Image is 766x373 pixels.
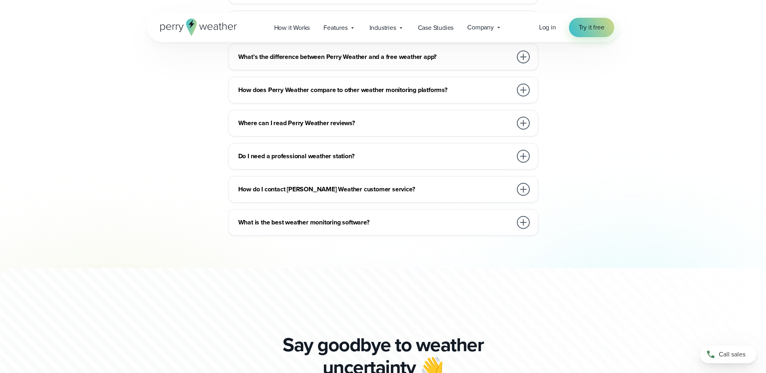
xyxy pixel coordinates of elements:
a: Call sales [700,346,756,363]
h3: How do I contact [PERSON_NAME] Weather customer service? [238,184,512,194]
span: Features [323,23,347,33]
a: How it Works [267,19,317,36]
span: How it Works [274,23,310,33]
h3: Do I need a professional weather station? [238,151,512,161]
span: Call sales [719,350,745,359]
span: Industries [369,23,396,33]
span: Case Studies [418,23,454,33]
span: Try it free [579,23,604,32]
h3: What is the best weather monitoring software? [238,218,512,227]
a: Case Studies [411,19,461,36]
span: Company [467,23,494,32]
h3: How does Perry Weather compare to other weather monitoring platforms? [238,85,512,95]
h3: Where can I read Perry Weather reviews? [238,118,512,128]
a: Log in [539,23,556,32]
h3: What’s the difference between Perry Weather and a free weather app? [238,52,512,62]
a: Try it free [569,18,614,37]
